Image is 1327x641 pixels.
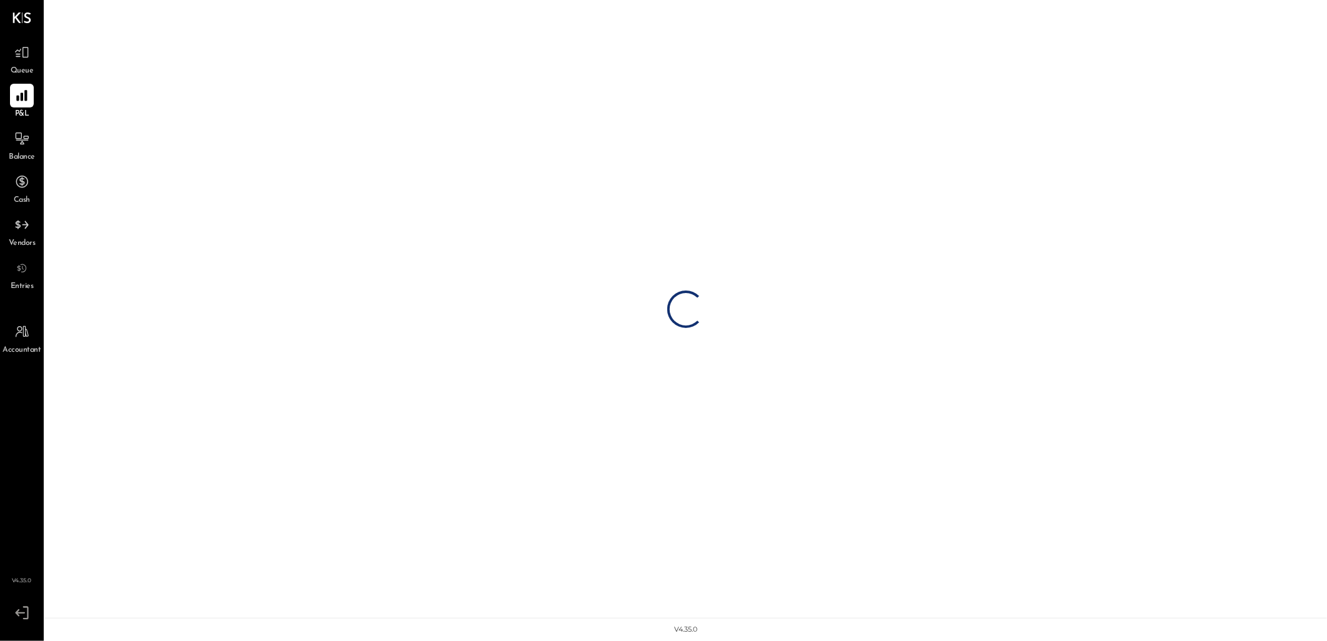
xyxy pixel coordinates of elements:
span: Balance [9,152,35,163]
a: Vendors [1,213,43,249]
span: Queue [11,66,34,77]
div: v 4.35.0 [675,625,698,635]
a: Queue [1,41,43,77]
span: Cash [14,195,30,206]
span: P&L [15,109,29,120]
a: Accountant [1,320,43,356]
a: Cash [1,170,43,206]
span: Vendors [9,238,36,249]
a: P&L [1,84,43,120]
a: Balance [1,127,43,163]
span: Entries [11,281,34,292]
a: Entries [1,256,43,292]
span: Accountant [3,345,41,356]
